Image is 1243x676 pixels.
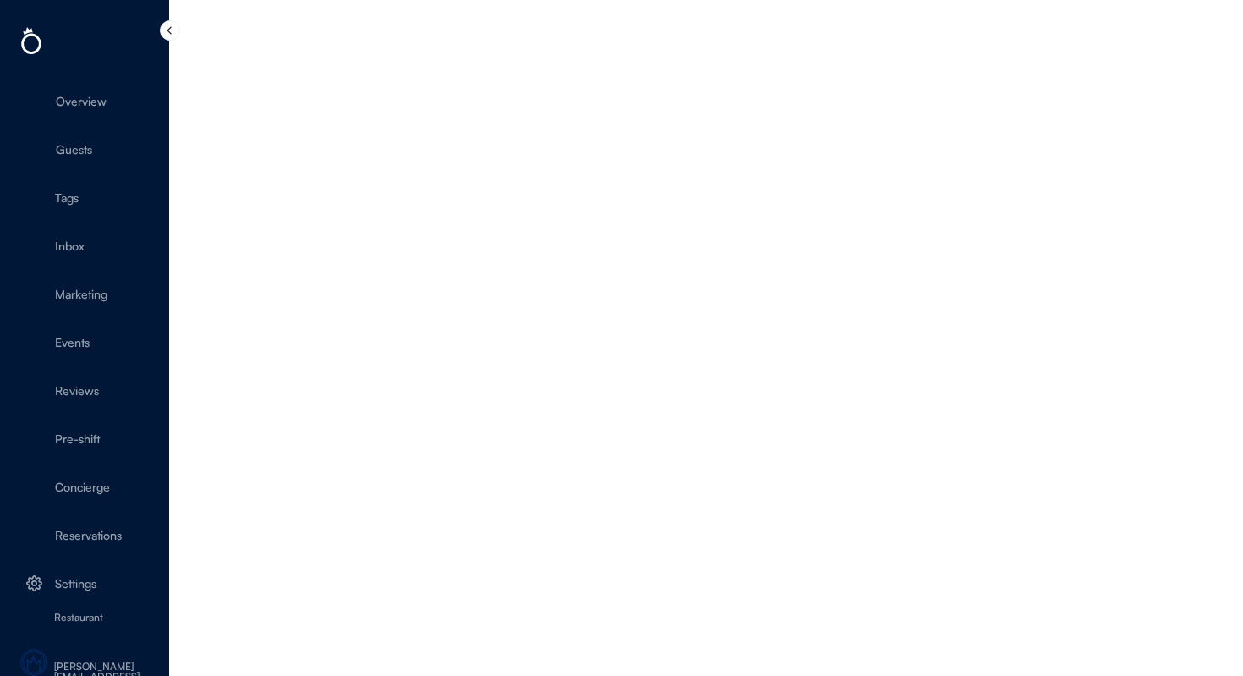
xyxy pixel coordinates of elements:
[26,382,42,398] img: yH5BAEAAAAALAAAAAABAAEAAAIBRAA7
[55,385,99,397] div: Reviews
[54,613,156,623] div: Restaurant
[26,141,43,157] img: yH5BAEAAAAALAAAAAABAAEAAAIBRAA7
[26,431,42,447] img: yH5BAEAAAAALAAAAAABAAEAAAIBRAA7
[56,96,107,107] div: Overview
[55,481,110,493] div: Concierge
[26,479,42,495] img: yH5BAEAAAAALAAAAAABAAEAAAIBRAA7
[55,433,101,445] div: Pre-shift
[26,334,42,350] img: yH5BAEAAAAALAAAAAABAAEAAAIBRAA7
[20,610,47,637] img: yH5BAEAAAAALAAAAAABAAEAAAIBRAA7
[26,238,42,254] img: yH5BAEAAAAALAAAAAABAAEAAAIBRAA7
[14,27,49,54] img: Group%201456.svg
[55,530,122,541] div: Reservations
[26,286,42,302] img: yH5BAEAAAAALAAAAAABAAEAAAIBRAA7
[26,190,42,206] img: yH5BAEAAAAALAAAAAABAAEAAAIBRAA7
[55,289,107,300] div: Marketing
[55,240,85,252] div: Inbox
[26,575,42,591] img: Icon%20%2813%29.svg
[20,649,47,676] img: loyalistlogo.svg
[55,578,96,590] div: Settings
[26,93,43,109] img: yH5BAEAAAAALAAAAAABAAEAAAIBRAA7
[26,527,42,543] img: yH5BAEAAAAALAAAAAABAAEAAAIBRAA7
[55,192,79,204] div: Tags
[55,337,90,349] div: Events
[56,144,92,156] div: Guests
